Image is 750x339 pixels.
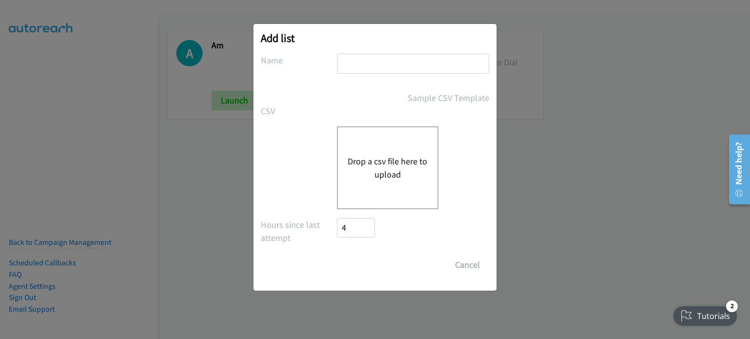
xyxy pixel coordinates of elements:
[261,54,337,67] label: Name
[261,31,489,45] h2: Add list
[261,218,337,244] label: Hours since last attempt
[408,91,489,104] a: Sample CSV Template
[722,131,750,208] iframe: Resource Center
[348,155,428,181] button: Drop a csv file here to upload
[261,104,337,118] label: CSV
[667,297,743,332] iframe: Checklist
[446,255,489,275] button: Cancel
